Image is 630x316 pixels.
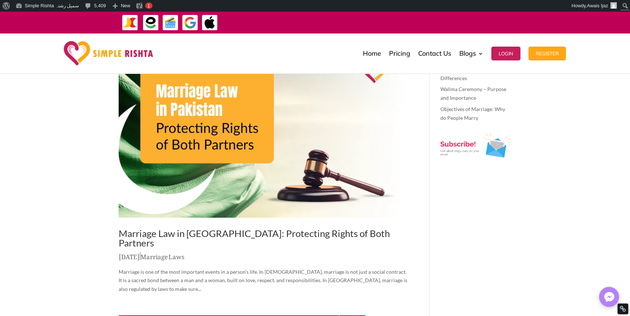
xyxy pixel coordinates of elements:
[143,15,159,31] img: EasyPaisa-icon
[440,66,501,81] a: Courting vs Dating – 7 Key Differences
[202,15,218,31] img: ApplePay-icon
[602,290,617,304] img: Messenger
[389,35,410,72] a: Pricing
[587,3,608,8] span: Awais Ijaz
[363,35,381,72] a: Home
[122,15,138,31] img: JazzCash-icon
[119,251,408,265] p: |
[491,47,520,60] button: Login
[119,248,140,263] span: [DATE]
[182,15,198,31] img: GooglePay-icon
[459,35,483,72] a: Blogs
[491,35,520,72] a: Login
[162,15,179,31] img: Credit Cards
[119,228,390,249] a: Marriage Law in [GEOGRAPHIC_DATA]: Protecting Rights of Both Partners
[440,86,506,101] a: Walima Ceremony – Purpose and Importance
[418,35,451,72] a: Contact Us
[147,3,150,8] span: 1
[528,47,566,60] button: Register
[528,35,566,72] a: Register
[619,305,626,312] div: Restore Info Box &#10;&#10;NoFollow Info:&#10; META-Robots NoFollow: &#09;false&#10; META-Robots ...
[440,106,505,121] a: Objectives of Marriage: Why do People Marry
[119,55,408,293] article: Marriage is one of the most important events in a person’s life. In [DEMOGRAPHIC_DATA], marriage ...
[140,248,185,263] a: Marriage Laws
[119,55,408,218] img: Marriage Law in Pakistan: Protecting Rights of Both Partners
